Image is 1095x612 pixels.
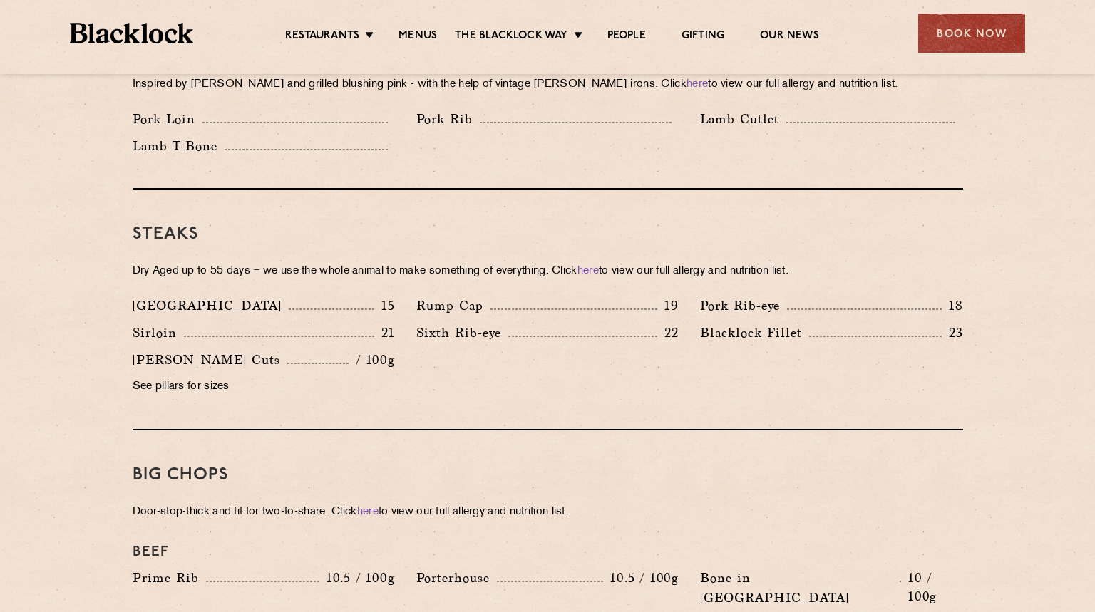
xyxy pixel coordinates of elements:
[133,350,287,370] p: [PERSON_NAME] Cuts
[603,569,679,587] p: 10.5 / 100g
[133,568,206,588] p: Prime Rib
[133,502,963,522] p: Door-stop-thick and fit for two-to-share. Click to view our full allergy and nutrition list.
[700,323,809,343] p: Blacklock Fillet
[70,23,193,43] img: BL_Textured_Logo-footer-cropped.svg
[133,75,963,95] p: Inspired by [PERSON_NAME] and grilled blushing pink - with the help of vintage [PERSON_NAME] iron...
[577,266,599,276] a: here
[133,544,963,561] h4: Beef
[416,296,490,316] p: Rump Cap
[942,323,963,342] p: 23
[918,14,1025,53] div: Book Now
[285,29,359,45] a: Restaurants
[700,296,787,316] p: Pork Rib-eye
[657,323,679,342] p: 22
[133,225,963,244] h3: Steaks
[374,296,395,315] p: 15
[319,569,395,587] p: 10.5 / 100g
[357,507,379,517] a: here
[657,296,679,315] p: 19
[133,109,202,129] p: Pork Loin
[133,323,184,343] p: Sirloin
[133,377,395,397] p: See pillars for sizes
[349,351,395,369] p: / 100g
[700,109,786,129] p: Lamb Cutlet
[416,323,508,343] p: Sixth Rib-eye
[901,569,963,606] p: 10 / 100g
[374,323,395,342] p: 21
[700,568,900,608] p: Bone in [GEOGRAPHIC_DATA]
[399,29,437,45] a: Menus
[682,29,724,45] a: Gifting
[687,79,708,90] a: here
[942,296,963,315] p: 18
[133,466,963,484] h3: Big Chops
[133,296,289,316] p: [GEOGRAPHIC_DATA]
[416,568,497,588] p: Porterhouse
[133,136,225,156] p: Lamb T-Bone
[760,29,819,45] a: Our News
[416,109,480,129] p: Pork Rib
[607,29,646,45] a: People
[133,261,963,281] p: Dry Aged up to 55 days − we use the whole animal to make something of everything. Click to view o...
[455,29,567,45] a: The Blacklock Way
